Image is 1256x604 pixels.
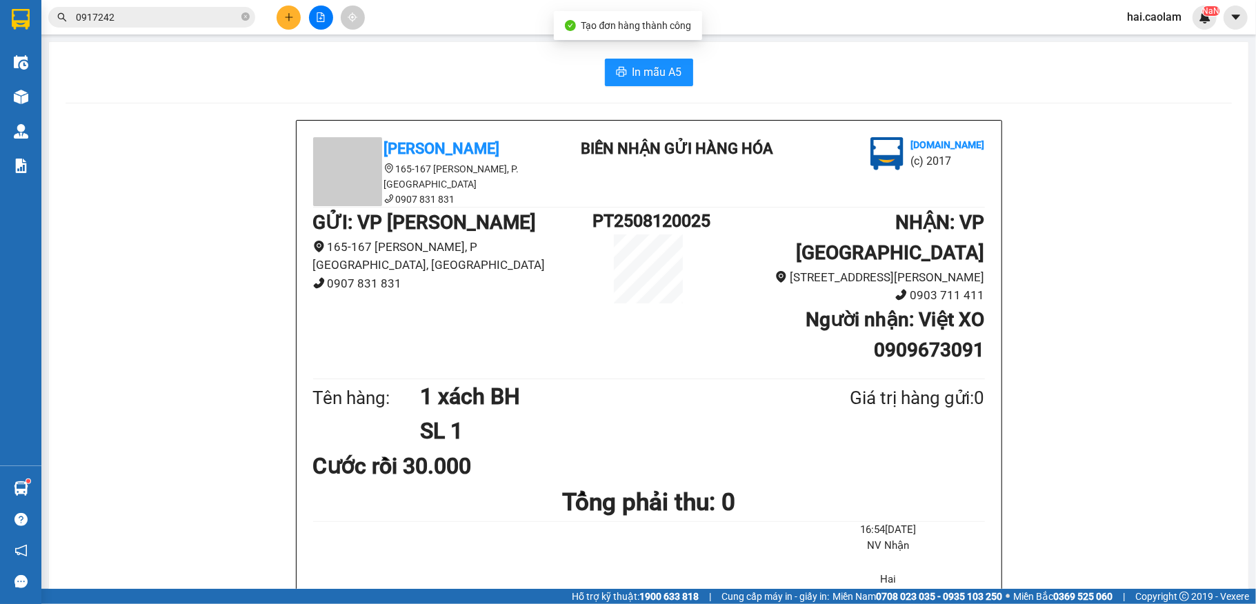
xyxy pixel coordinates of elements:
span: aim [348,12,357,22]
span: environment [775,271,787,283]
span: Miền Bắc [1013,589,1113,604]
sup: NaN [1202,6,1219,16]
input: Tìm tên, số ĐT hoặc mã đơn [76,10,239,25]
img: logo.jpg [150,17,183,50]
img: warehouse-icon [14,481,28,496]
span: phone [384,194,394,203]
b: [PERSON_NAME] [17,89,78,154]
li: 0907 831 831 [313,274,593,293]
img: solution-icon [14,159,28,173]
sup: 1 [26,479,30,483]
span: In mẫu A5 [632,63,682,81]
li: (c) 2017 [116,66,190,83]
button: aim [341,6,365,30]
strong: 0708 023 035 - 0935 103 250 [876,591,1002,602]
div: Giá trị hàng gửi: 0 [783,384,984,412]
span: message [14,575,28,588]
li: 165-167 [PERSON_NAME], P [GEOGRAPHIC_DATA], [GEOGRAPHIC_DATA] [313,238,593,274]
div: Cước rồi 30.000 [313,449,535,483]
img: logo.jpg [870,137,904,170]
h1: 1 xách BH [420,379,783,414]
span: | [709,589,711,604]
span: notification [14,544,28,557]
span: search [57,12,67,22]
li: 0903 711 411 [705,286,985,305]
strong: 0369 525 060 [1053,591,1113,602]
b: [PERSON_NAME] [384,140,500,157]
span: Cung cấp máy in - giấy in: [721,589,829,604]
span: close-circle [241,11,250,24]
b: [DOMAIN_NAME] [116,52,190,63]
span: hai.caolam [1116,8,1193,26]
span: file-add [316,12,326,22]
button: plus [277,6,301,30]
b: GỬI : VP [PERSON_NAME] [313,211,537,234]
span: phone [895,289,907,301]
span: copyright [1179,592,1189,601]
img: warehouse-icon [14,55,28,70]
span: Hỗ trợ kỹ thuật: [572,589,699,604]
button: file-add [309,6,333,30]
span: ⚪️ [1006,594,1010,599]
span: | [1123,589,1125,604]
span: check-circle [565,20,576,31]
li: 0907 831 831 [313,192,561,207]
strong: 1900 633 818 [639,591,699,602]
img: logo-vxr [12,9,30,30]
h1: Tổng phải thu: 0 [313,483,985,521]
li: (c) 2017 [910,152,984,170]
span: printer [616,66,627,79]
li: 16:54[DATE] [792,522,984,538]
img: warehouse-icon [14,124,28,139]
span: caret-down [1230,11,1242,23]
b: BIÊN NHẬN GỬI HÀNG HÓA [89,20,132,132]
img: icon-new-feature [1199,11,1211,23]
span: close-circle [241,12,250,21]
span: phone [313,277,325,289]
div: Tên hàng: [313,384,421,412]
button: caret-down [1224,6,1248,30]
span: environment [384,163,394,173]
img: warehouse-icon [14,90,28,104]
span: Tạo đơn hàng thành công [581,20,692,31]
span: question-circle [14,513,28,526]
span: Miền Nam [833,589,1002,604]
b: Người nhận : Việt XO 0909673091 [806,308,984,361]
b: BIÊN NHẬN GỬI HÀNG HÓA [581,140,773,157]
h1: SL 1 [420,414,783,448]
li: [STREET_ADDRESS][PERSON_NAME] [705,268,985,287]
li: 165-167 [PERSON_NAME], P. [GEOGRAPHIC_DATA] [313,161,561,192]
h1: PT2508120025 [592,208,704,234]
b: [DOMAIN_NAME] [910,139,984,150]
span: plus [284,12,294,22]
span: environment [313,241,325,252]
button: printerIn mẫu A5 [605,59,693,86]
li: Hai [792,572,984,588]
b: NHẬN : VP [GEOGRAPHIC_DATA] [796,211,984,264]
li: NV Nhận [792,538,984,554]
